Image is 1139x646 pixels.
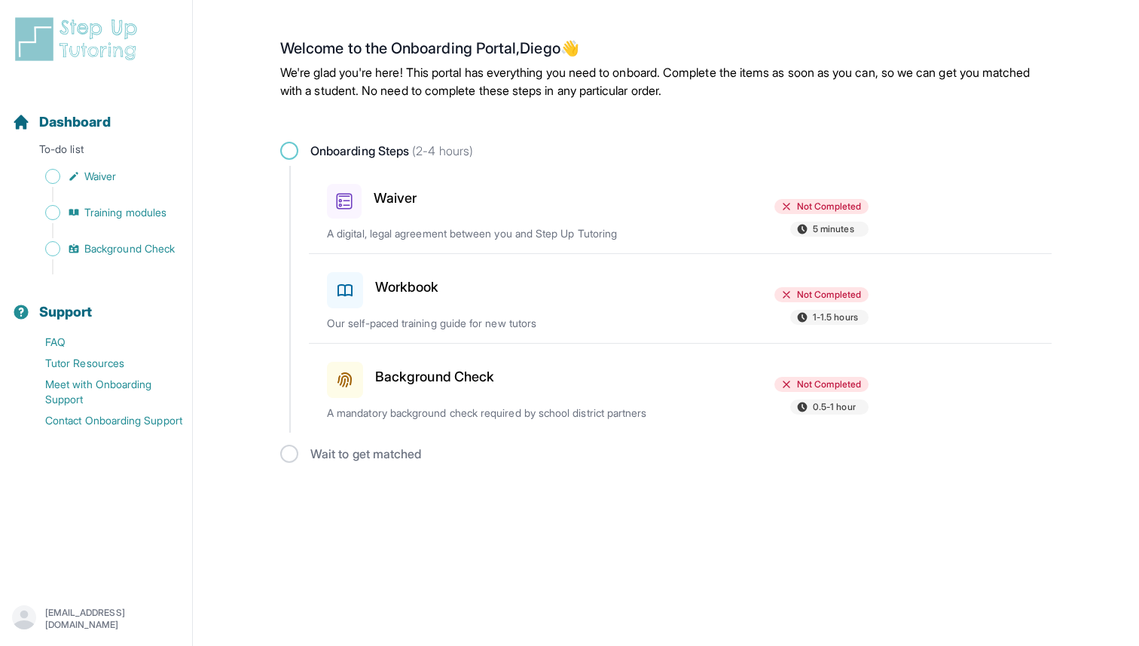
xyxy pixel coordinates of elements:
a: WaiverNot Completed5 minutesA digital, legal agreement between you and Step Up Tutoring [309,166,1052,253]
span: 5 minutes [813,223,854,235]
span: Training modules [84,205,166,220]
span: Not Completed [797,201,861,213]
a: Meet with Onboarding Support [12,374,192,410]
button: Dashboard [6,87,186,139]
p: We're glad you're here! This portal has everything you need to onboard. Complete the items as soo... [280,63,1052,100]
h2: Welcome to the Onboarding Portal, Diego 👋 [280,39,1052,63]
a: FAQ [12,332,192,353]
h3: Background Check [375,366,494,387]
a: Background Check [12,238,192,259]
p: A digital, legal agreement between you and Step Up Tutoring [327,226,679,241]
button: [EMAIL_ADDRESS][DOMAIN_NAME] [12,605,180,632]
span: Waiver [84,169,116,184]
h3: Workbook [375,277,439,298]
a: Background CheckNot Completed0.5-1 hourA mandatory background check required by school district p... [309,344,1052,433]
span: Dashboard [39,112,111,133]
a: Contact Onboarding Support [12,410,192,431]
span: Not Completed [797,289,861,301]
p: To-do list [6,142,186,163]
a: Waiver [12,166,192,187]
span: 1-1.5 hours [813,311,858,323]
p: [EMAIL_ADDRESS][DOMAIN_NAME] [45,607,180,631]
button: Support [6,277,186,329]
a: Training modules [12,202,192,223]
p: Our self-paced training guide for new tutors [327,316,679,331]
span: Not Completed [797,378,861,390]
a: Tutor Resources [12,353,192,374]
img: logo [12,15,146,63]
a: Dashboard [12,112,111,133]
h3: Waiver [374,188,417,209]
p: A mandatory background check required by school district partners [327,406,679,421]
span: Onboarding Steps [310,142,473,160]
span: Support [39,302,93,323]
span: (2-4 hours) [409,143,473,158]
span: Background Check [84,241,175,256]
span: 0.5-1 hour [813,401,856,413]
a: WorkbookNot Completed1-1.5 hoursOur self-paced training guide for new tutors [309,254,1052,343]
